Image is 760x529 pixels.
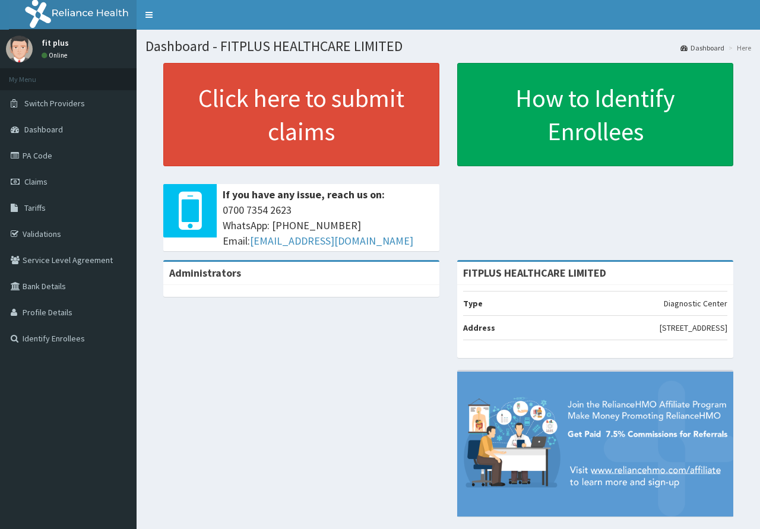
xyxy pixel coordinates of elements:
li: Here [726,43,751,53]
span: Dashboard [24,124,63,135]
a: Dashboard [680,43,724,53]
b: Type [463,298,483,309]
b: If you have any issue, reach us on: [223,188,385,201]
p: [STREET_ADDRESS] [660,322,727,334]
a: Online [42,51,70,59]
a: How to Identify Enrollees [457,63,733,166]
b: Administrators [169,266,241,280]
p: fit plus [42,39,70,47]
h1: Dashboard - FITPLUS HEALTHCARE LIMITED [145,39,751,54]
b: Address [463,322,495,333]
span: Claims [24,176,47,187]
span: 0700 7354 2623 WhatsApp: [PHONE_NUMBER] Email: [223,202,433,248]
span: Switch Providers [24,98,85,109]
span: Tariffs [24,202,46,213]
img: User Image [6,36,33,62]
a: [EMAIL_ADDRESS][DOMAIN_NAME] [250,234,413,248]
strong: FITPLUS HEALTHCARE LIMITED [463,266,606,280]
img: provider-team-banner.png [457,372,733,516]
a: Click here to submit claims [163,63,439,166]
p: Diagnostic Center [664,297,727,309]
